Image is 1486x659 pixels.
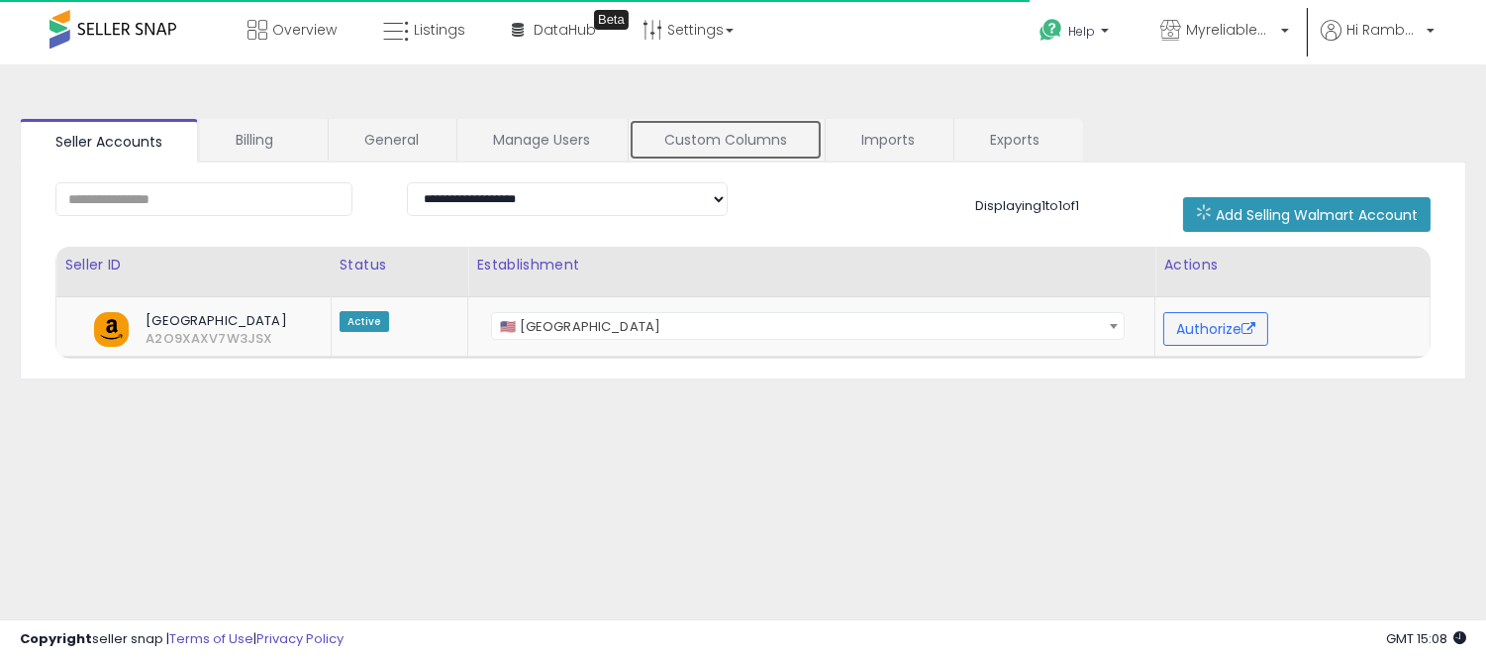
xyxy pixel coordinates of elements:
div: Seller ID [64,255,323,275]
span: Help [1068,23,1095,40]
div: Actions [1163,255,1422,275]
span: A2O9XAXV7W3JSX [131,330,160,348]
div: Establishment [476,255,1146,275]
a: Imports [826,119,951,161]
span: 2025-09-14 15:08 GMT [1386,629,1466,648]
span: Listings [414,20,465,40]
span: 🇺🇸 United States [492,313,1124,341]
button: Authorize [1163,312,1268,346]
a: Custom Columns [629,119,823,161]
span: Active [340,311,389,332]
a: Billing [200,119,326,161]
i: Get Help [1039,18,1063,43]
img: amazon.png [94,312,129,347]
a: Hi Rambabu [1321,20,1435,64]
div: Status [340,255,460,275]
div: Tooltip anchor [594,10,629,30]
a: Terms of Use [169,629,253,648]
a: Seller Accounts [20,119,198,163]
span: DataHub [534,20,596,40]
span: [GEOGRAPHIC_DATA] [131,312,285,330]
a: Help [1024,3,1129,64]
span: 🇺🇸 United States [491,312,1125,340]
span: Overview [272,20,337,40]
strong: Copyright [20,629,92,648]
span: Hi Rambabu [1346,20,1421,40]
a: Exports [954,119,1081,161]
span: Myreliablemart [1186,20,1275,40]
span: Displaying 1 to 1 of 1 [975,196,1079,215]
a: General [329,119,454,161]
span: Add Selling Walmart Account [1216,205,1418,225]
a: Privacy Policy [256,629,344,648]
a: Manage Users [457,119,626,161]
button: Add Selling Walmart Account [1183,197,1431,232]
div: seller snap | | [20,630,344,649]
